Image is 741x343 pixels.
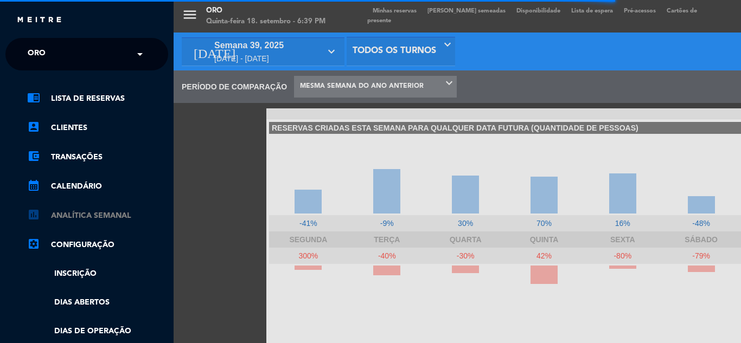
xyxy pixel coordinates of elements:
[27,120,40,133] i: account_box
[27,121,168,134] a: account_boxClientes
[27,268,168,280] a: Inscrição
[27,238,168,251] a: Configuração
[27,151,168,164] a: account_balance_walletTransações
[27,296,168,309] a: Dias abertos
[28,43,46,66] span: Oro
[27,237,40,250] i: settings_applications
[27,92,168,105] a: chrome_reader_modeLista de Reservas
[27,91,40,104] i: chrome_reader_mode
[16,16,62,24] img: MEITRE
[27,150,40,163] i: account_balance_wallet
[27,325,168,338] a: Dias de Operação
[27,179,40,192] i: calendar_month
[27,208,40,221] i: assessment
[27,180,168,193] a: calendar_monthCalendário
[27,209,168,222] a: assessmentANALÍTICA SEMANAL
